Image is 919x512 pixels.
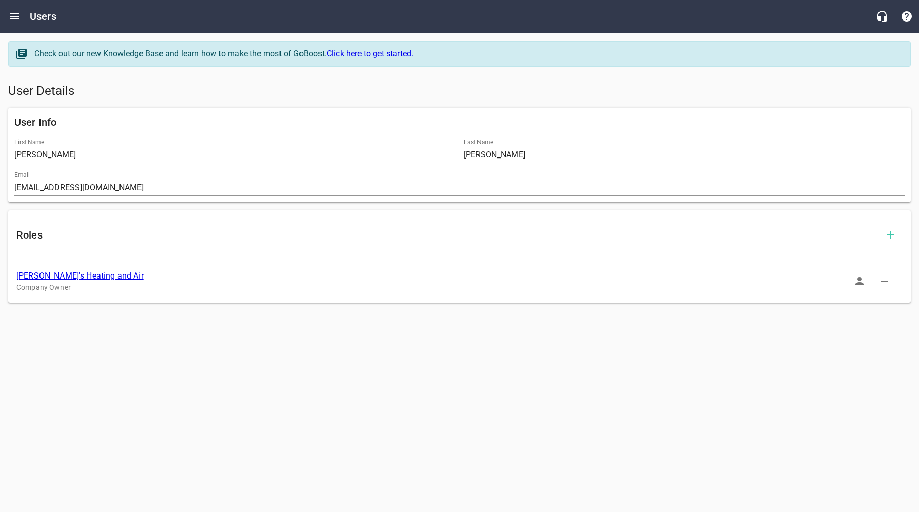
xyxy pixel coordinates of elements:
[3,4,27,29] button: Open drawer
[16,227,878,243] h6: Roles
[872,269,896,293] button: Delete Role
[34,48,900,60] div: Check out our new Knowledge Base and learn how to make the most of GoBoost.
[30,8,56,25] h6: Users
[16,271,144,281] a: [PERSON_NAME]'s Heating and Air
[894,4,919,29] button: Support Portal
[327,49,413,58] a: Click here to get started.
[870,4,894,29] button: Live Chat
[16,282,886,293] p: Company Owner
[8,83,911,100] h5: User Details
[14,114,905,130] h6: User Info
[464,139,493,145] label: Last Name
[878,223,903,247] button: Add Role
[14,172,30,178] label: Email
[14,139,44,145] label: First Name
